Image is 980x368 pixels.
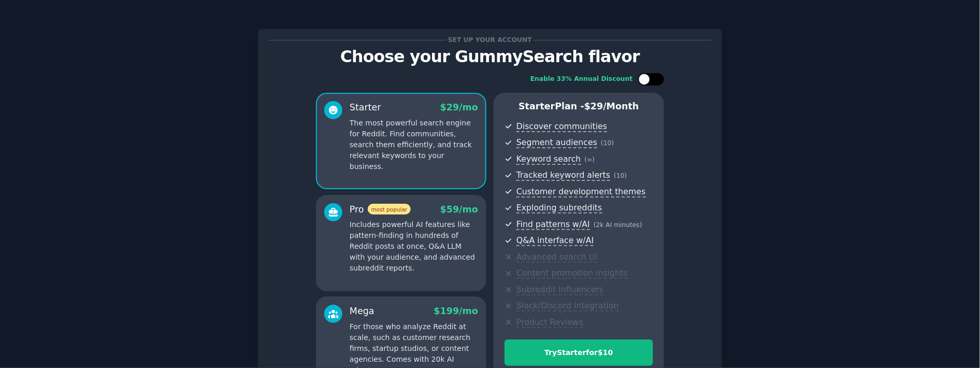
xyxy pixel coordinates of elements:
[585,156,595,163] span: ( ∞ )
[516,187,646,197] span: Customer development themes
[530,75,633,84] div: Enable 33% Annual Discount
[516,301,619,312] span: Slack/Discord integration
[516,219,590,230] span: Find patterns w/AI
[505,339,653,366] button: TryStarterfor$10
[440,204,478,215] span: $ 59 /mo
[368,204,411,215] span: most popular
[350,118,478,172] p: The most powerful search engine for Reddit. Find communities, search them efficiently, and track ...
[594,221,642,229] span: ( 2k AI minutes )
[516,137,597,148] span: Segment audiences
[584,101,639,111] span: $ 29 /month
[269,48,711,66] p: Choose your GummySearch flavor
[350,101,381,114] div: Starter
[350,203,411,216] div: Pro
[350,219,478,274] p: Includes powerful AI features like pattern-finding in hundreds of Reddit posts at once, Q&A LLM w...
[516,252,597,263] span: Advanced search UI
[350,305,374,318] div: Mega
[516,203,602,214] span: Exploding subreddits
[434,306,478,316] span: $ 199 /mo
[440,102,478,112] span: $ 29 /mo
[516,121,607,132] span: Discover communities
[516,235,594,246] span: Q&A interface w/AI
[601,139,614,147] span: ( 10 )
[614,172,627,179] span: ( 10 )
[516,154,581,165] span: Keyword search
[516,170,610,181] span: Tracked keyword alerts
[446,35,534,46] span: Set up your account
[516,317,583,328] span: Product Reviews
[516,268,628,279] span: Content promotion insights
[516,285,603,295] span: Subreddit influencers
[505,347,653,358] div: Try Starter for $10
[505,100,653,113] p: Starter Plan -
